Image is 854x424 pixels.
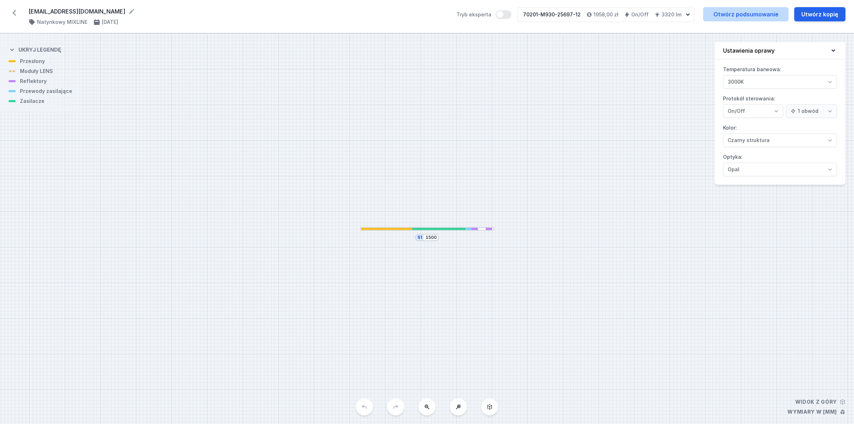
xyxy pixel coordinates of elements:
h4: On/Off [631,11,649,18]
select: Optyka: [723,163,837,176]
button: 70201-M930-25697-121958,00 złOn/Off3320 lm [517,7,695,22]
label: Protokół sterowania: [723,93,837,118]
button: Tryb eksperta [496,10,511,19]
h4: Ustawienia oprawy [723,46,775,55]
label: Tryb eksperta [457,10,511,19]
label: Temperatura barwowa: [723,64,837,89]
select: Kolor: [723,134,837,147]
button: Ustawienia oprawy [715,42,845,59]
div: 70201-M930-25697-12 [523,11,581,18]
button: Edytuj nazwę projektu [128,8,135,15]
h4: [DATE] [102,19,118,26]
a: Otwórz podsumowanie [703,7,789,21]
select: Protokół sterowania: [723,104,783,118]
h4: Natynkowy MIXLINE [37,19,88,26]
form: [EMAIL_ADDRESS][DOMAIN_NAME] [28,7,448,16]
select: Protokół sterowania: [786,104,837,118]
label: Kolor: [723,122,837,147]
select: Temperatura barwowa: [723,75,837,89]
input: Wymiar [mm] [425,235,437,240]
button: Ukryj legendę [9,41,61,58]
button: Utwórz kopię [794,7,845,21]
h4: 3320 lm [661,11,681,18]
h4: Ukryj legendę [19,46,61,53]
label: Optyka: [723,151,837,176]
h4: 1958,00 zł [594,11,618,18]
